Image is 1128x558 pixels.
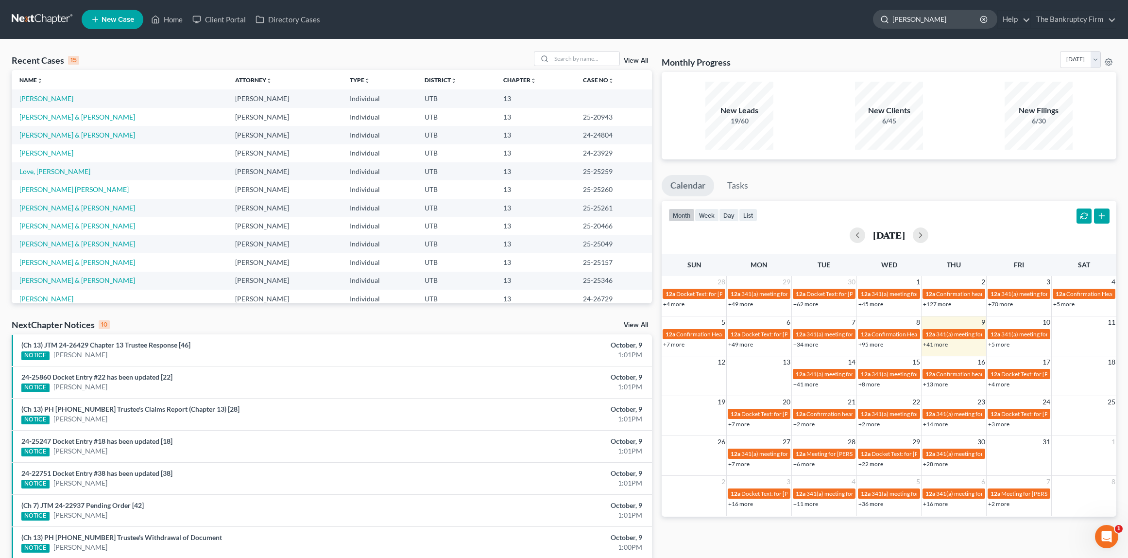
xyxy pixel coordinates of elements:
td: UTB [417,199,495,217]
i: unfold_more [608,78,614,84]
span: 12a [861,490,871,497]
span: 12 [717,356,726,368]
a: The Bankruptcy Firm [1031,11,1116,28]
a: Case Nounfold_more [583,76,614,84]
span: 8 [915,316,921,328]
button: week [695,209,719,222]
div: 15 [68,56,79,65]
span: 21 [847,396,856,408]
span: Confirmation hearing for [PERSON_NAME] [936,370,1046,378]
div: 10 [99,320,110,329]
a: 24-25247 Docket Entry #18 has been updated [18] [21,437,172,445]
a: Attorneyunfold_more [235,76,272,84]
span: 341(a) meeting for [PERSON_NAME] [872,410,965,418]
span: Tue [818,261,830,269]
div: 1:00PM [442,542,642,552]
span: 12a [796,370,805,378]
td: 25-25049 [575,235,652,253]
a: View All [624,322,648,329]
span: 12a [796,450,805,457]
td: 13 [496,290,576,308]
td: UTB [417,290,495,308]
a: 24-22751 Docket Entry #38 has been updated [38] [21,469,172,477]
span: 13 [782,356,791,368]
span: 12a [731,331,740,338]
span: 31 [1042,436,1051,448]
a: +13 more [923,381,948,388]
td: 13 [496,253,576,271]
div: NOTICE [21,480,50,488]
td: 25-25157 [575,253,652,271]
td: 13 [496,162,576,180]
span: 12a [861,331,871,338]
span: 12a [796,331,805,338]
a: Calendar [662,175,714,196]
span: 20 [782,396,791,408]
td: Individual [342,162,417,180]
span: Confirmation Hearing for [PERSON_NAME] [676,331,787,338]
div: 1:01PM [442,478,642,488]
h2: [DATE] [873,230,905,240]
span: 341(a) meeting for [PERSON_NAME] [936,490,1030,497]
span: 1 [915,276,921,288]
div: October, 9 [442,436,642,446]
span: 11 [1107,316,1116,328]
a: [PERSON_NAME] [53,478,107,488]
button: month [668,209,695,222]
span: 12a [925,370,935,378]
span: 12a [991,410,1000,418]
a: (Ch 13) PH [PHONE_NUMBER] Trustee's Withdrawal of Document [21,533,222,541]
div: NOTICE [21,416,50,424]
span: 341(a) meeting for [PERSON_NAME] [1001,331,1095,338]
div: NOTICE [21,544,50,553]
a: +6 more [793,460,815,468]
span: 12a [861,370,871,378]
span: 341(a) meeting for [PERSON_NAME] & [PERSON_NAME] [741,450,887,457]
a: +3 more [988,420,1009,428]
a: [PERSON_NAME] & [PERSON_NAME] [19,240,135,248]
td: Individual [342,199,417,217]
a: +28 more [923,460,948,468]
td: [PERSON_NAME] [227,272,342,290]
span: 12a [925,450,935,457]
span: 16 [976,356,986,368]
div: Recent Cases [12,54,79,66]
a: [PERSON_NAME] [19,295,73,303]
a: [PERSON_NAME] [53,510,107,520]
td: UTB [417,108,495,126]
span: 12a [991,290,1000,297]
i: unfold_more [451,78,457,84]
iframe: Intercom live chat [1095,525,1118,548]
a: +7 more [663,341,684,348]
td: [PERSON_NAME] [227,162,342,180]
span: 10 [1042,316,1051,328]
span: 2 [720,476,726,488]
div: October, 9 [442,533,642,542]
td: UTB [417,235,495,253]
a: Chapterunfold_more [503,76,536,84]
span: 12a [925,410,935,418]
span: 12a [861,410,871,418]
div: October, 9 [442,340,642,350]
i: unfold_more [266,78,272,84]
div: 1:01PM [442,414,642,424]
td: Individual [342,235,417,253]
span: Docket Text: for [PERSON_NAME] [676,290,763,297]
span: 17 [1042,356,1051,368]
span: Meeting for [PERSON_NAME] [806,450,883,457]
td: 13 [496,144,576,162]
span: 12a [796,290,805,297]
button: list [739,209,757,222]
i: unfold_more [37,78,43,84]
span: 5 [720,316,726,328]
a: +5 more [1053,300,1075,308]
a: +36 more [858,500,883,507]
a: [PERSON_NAME] [19,149,73,157]
td: Individual [342,290,417,308]
span: 341(a) meeting for [PERSON_NAME] [1001,290,1095,297]
span: New Case [102,16,134,23]
span: 12a [666,290,675,297]
span: 24 [1042,396,1051,408]
span: 5 [915,476,921,488]
span: 341(a) meeting for [PERSON_NAME] [936,450,1030,457]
